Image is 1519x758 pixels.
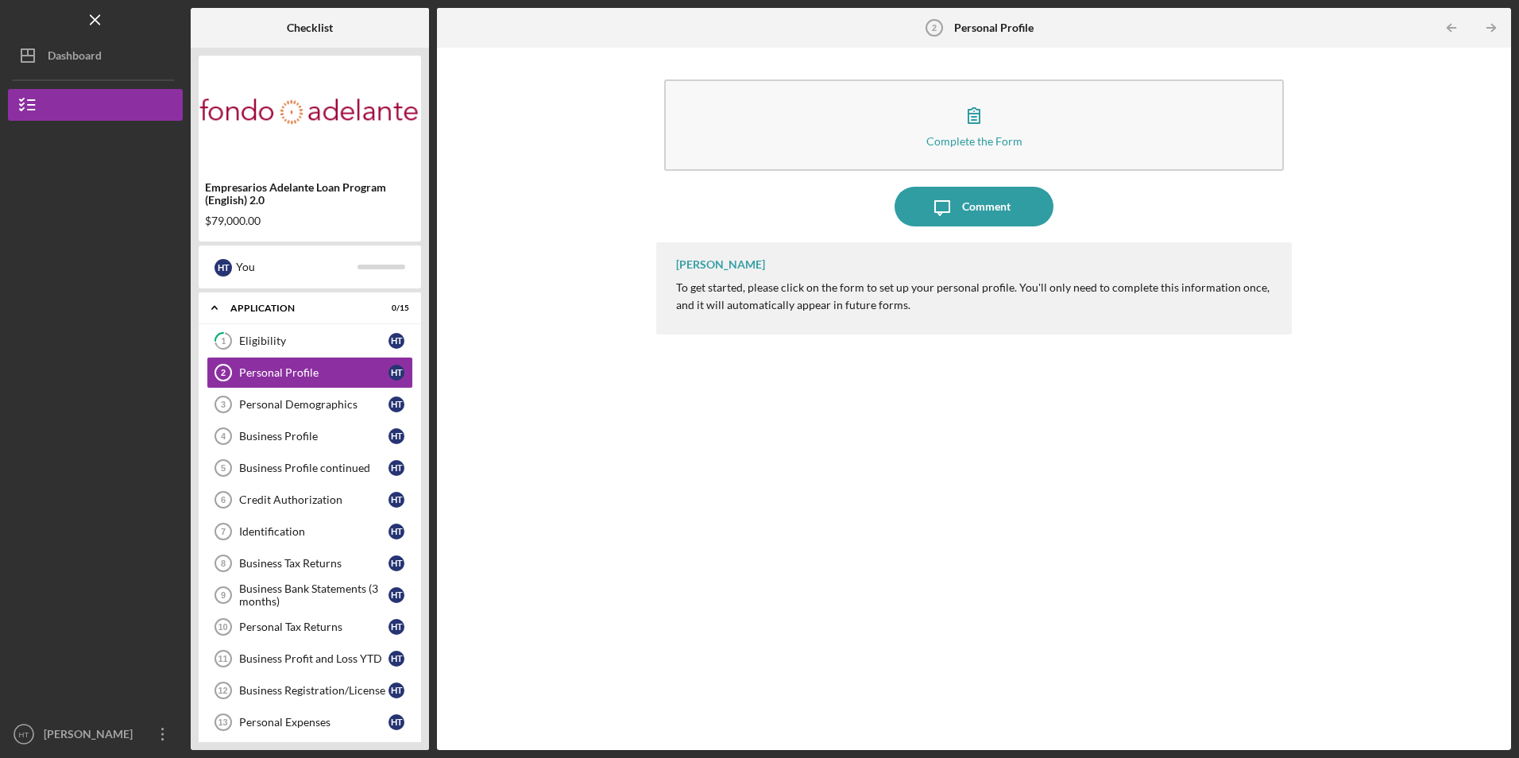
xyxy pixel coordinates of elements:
[221,400,226,409] tspan: 3
[381,304,409,313] div: 0 / 15
[239,525,388,538] div: Identification
[8,718,183,750] button: HT[PERSON_NAME]
[664,79,1283,171] button: Complete the Form
[207,643,413,675] a: 11Business Profit and Loss YTDHT
[239,684,388,697] div: Business Registration/License
[218,717,227,727] tspan: 13
[954,21,1034,34] b: Personal Profile
[207,579,413,611] a: 9Business Bank Statements (3 months)HT
[207,675,413,706] a: 12Business Registration/LicenseHT
[239,366,388,379] div: Personal Profile
[218,622,227,632] tspan: 10
[239,582,388,608] div: Business Bank Statements (3 months)
[207,516,413,547] a: 7IdentificationHT
[221,527,226,536] tspan: 7
[388,333,404,349] div: H T
[207,420,413,452] a: 4Business ProfileHT
[199,64,421,159] img: Product logo
[221,368,226,377] tspan: 2
[962,187,1011,226] div: Comment
[926,135,1022,147] div: Complete the Form
[205,215,415,227] div: $79,000.00
[40,718,143,754] div: [PERSON_NAME]
[207,325,413,357] a: 1EligibilityHT
[388,365,404,381] div: H T
[207,357,413,389] a: 2Personal ProfileHT
[221,431,226,441] tspan: 4
[239,621,388,633] div: Personal Tax Returns
[388,651,404,667] div: H T
[207,452,413,484] a: 5Business Profile continuedHT
[388,396,404,412] div: H T
[388,492,404,508] div: H T
[676,279,1275,315] p: To get started, please click on the form to set up your personal profile. You'll only need to com...
[221,495,226,505] tspan: 6
[239,652,388,665] div: Business Profit and Loss YTD
[388,714,404,730] div: H T
[207,547,413,579] a: 8Business Tax ReturnsHT
[239,335,388,347] div: Eligibility
[895,187,1053,226] button: Comment
[221,590,226,600] tspan: 9
[19,730,29,739] text: HT
[239,493,388,506] div: Credit Authorization
[239,398,388,411] div: Personal Demographics
[388,587,404,603] div: H T
[207,484,413,516] a: 6Credit AuthorizationHT
[207,611,413,643] a: 10Personal Tax ReturnsHT
[48,40,102,75] div: Dashboard
[215,259,232,277] div: H T
[239,716,388,729] div: Personal Expenses
[207,706,413,738] a: 13Personal ExpensesHT
[221,336,226,346] tspan: 1
[205,181,415,207] div: Empresarios Adelante Loan Program (English) 2.0
[221,463,226,473] tspan: 5
[230,304,369,313] div: Application
[221,559,226,568] tspan: 8
[388,619,404,635] div: H T
[8,40,183,72] button: Dashboard
[236,253,358,280] div: You
[932,23,937,33] tspan: 2
[388,428,404,444] div: H T
[388,555,404,571] div: H T
[207,389,413,420] a: 3Personal DemographicsHT
[218,686,227,695] tspan: 12
[388,524,404,539] div: H T
[239,557,388,570] div: Business Tax Returns
[218,654,227,663] tspan: 11
[239,462,388,474] div: Business Profile continued
[388,460,404,476] div: H T
[388,683,404,698] div: H T
[239,430,388,443] div: Business Profile
[676,258,765,271] div: [PERSON_NAME]
[287,21,333,34] b: Checklist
